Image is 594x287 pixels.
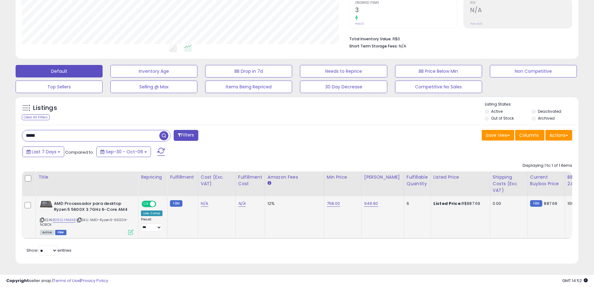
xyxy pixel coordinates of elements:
div: ASIN: [40,201,133,234]
b: Listed Price: [433,200,462,206]
label: Archived [538,116,555,121]
div: Cost (Exc. VAT) [201,174,233,187]
b: Total Inventory Value: [349,36,392,42]
button: Sep-30 - Oct-06 [96,146,151,157]
button: BB Drop in 7d [205,65,292,77]
div: Shipping Costs (Exc. VAT) [493,174,525,194]
small: FBM [530,200,542,207]
button: Actions [545,130,572,141]
div: Preset: [141,217,162,231]
span: Compared to: [65,149,94,155]
button: Non Competitive [490,65,577,77]
span: Sep-30 - Oct-06 [106,149,143,155]
span: ROI [470,1,572,5]
a: N/A [201,200,208,207]
span: Last 7 Days [32,149,56,155]
small: Amazon Fees. [268,181,271,186]
div: Listed Price [433,174,487,181]
h2: 3 [355,7,457,15]
div: Clear All Filters [22,114,50,120]
span: N/A [399,43,406,49]
a: Terms of Use [53,278,80,284]
button: 30 Day Decrease [300,81,387,93]
button: Top Sellers [16,81,103,93]
div: Amazon Fees [268,174,321,181]
button: Selling @ Max [110,81,197,93]
div: 6 [407,201,426,206]
div: 0.00 [493,201,523,206]
div: Title [38,174,136,181]
span: 2025-10-14 14:52 GMT [562,278,588,284]
div: Fulfillment Cost [238,174,262,187]
a: 758.00 [327,200,340,207]
a: 949.90 [364,200,378,207]
span: Ordered Items [355,1,457,5]
label: Out of Stock [491,116,514,121]
button: Needs to Reprice [300,65,387,77]
span: FBM [55,230,66,235]
button: Filters [174,130,198,141]
span: | SKU: AMD-Ryzen5-5600X-NOBOX [40,217,128,227]
div: Fulfillable Quantity [407,174,428,187]
small: Prev: N/A [470,22,482,26]
a: N/A [238,200,246,207]
button: Competitive No Sales [395,81,482,93]
div: Displaying 1 to 1 of 1 items [523,163,572,169]
span: Show: entries [27,247,71,253]
div: BB Share 24h. [567,174,590,187]
label: Deactivated [538,109,561,114]
p: Listing States: [485,101,578,107]
span: All listings currently available for purchase on Amazon [40,230,54,235]
div: 12% [268,201,319,206]
img: 31mveYSbboL._SL40_.jpg [40,201,52,208]
span: 887.69 [544,200,557,206]
b: AMD Processador para desktop Ryzen 5 5600X 3.7GHz 6-Core AM4 [54,201,130,214]
h5: Listings [33,104,57,112]
div: Current Buybox Price [530,174,562,187]
span: Columns [519,132,539,138]
a: B09SLYNMXB [53,217,75,223]
b: Short Term Storage Fees: [349,43,398,49]
button: BB Price Below Min [395,65,482,77]
li: R$0 [349,35,567,42]
span: ON [142,201,150,207]
button: Columns [515,130,544,141]
button: Last 7 Days [22,146,64,157]
small: FBM [170,200,182,207]
label: Active [491,109,503,114]
h2: N/A [470,7,572,15]
span: OFF [155,201,165,207]
button: Save View [482,130,514,141]
div: Repricing [141,174,165,181]
div: 100% [567,201,588,206]
small: Prev: 0 [355,22,364,26]
div: Min Price [327,174,359,181]
button: Default [16,65,103,77]
div: R$887.69 [433,201,485,206]
div: Fulfillment [170,174,195,181]
div: [PERSON_NAME] [364,174,401,181]
button: Inventory Age [110,65,197,77]
a: Privacy Policy [81,278,108,284]
strong: Copyright [6,278,29,284]
div: Low. Comp [141,210,162,216]
button: Items Being Repriced [205,81,292,93]
div: seller snap | | [6,278,108,284]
